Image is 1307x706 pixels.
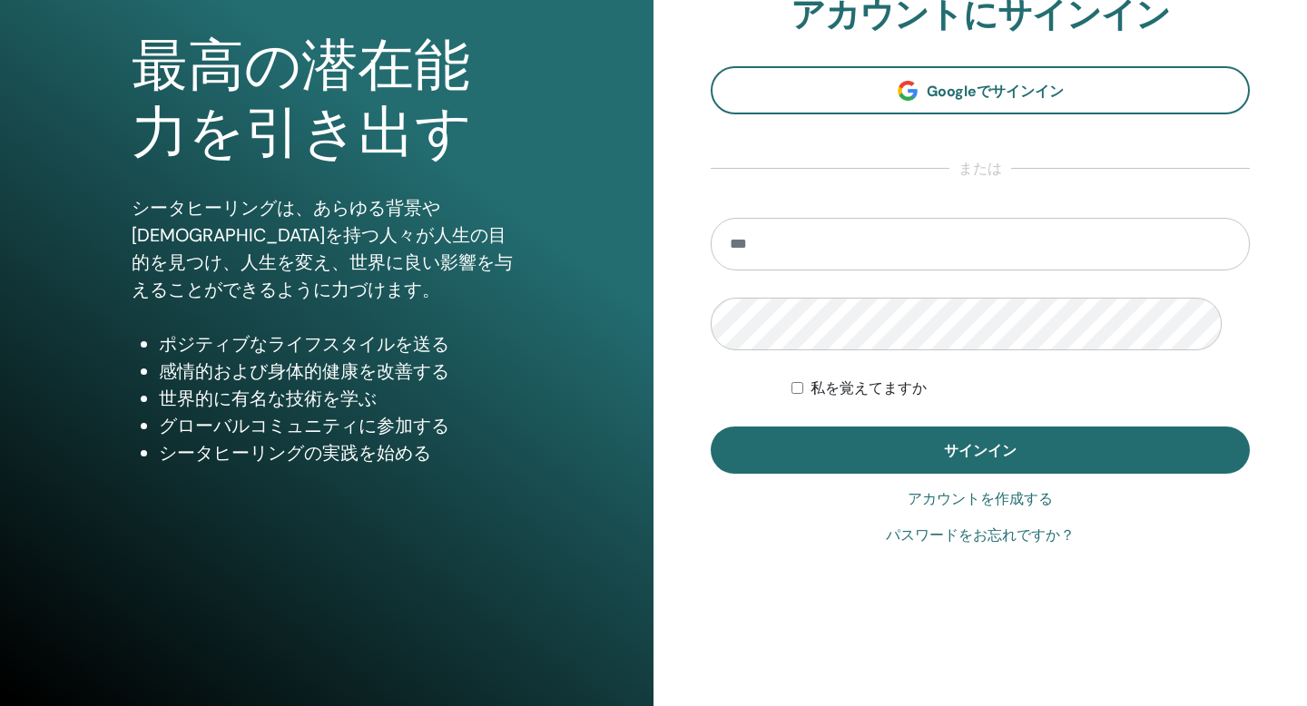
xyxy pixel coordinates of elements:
[811,379,927,397] font: 私を覚えてますか
[886,526,1075,544] font: パスワードをお忘れですか？
[132,34,472,165] font: 最高の潜在能力を引き出す
[159,387,377,410] font: 世界的に有名な技術を学ぶ
[132,196,513,301] font: シータヒーリングは、あらゆる背景や[DEMOGRAPHIC_DATA]を持つ人々が人生の目的を見つけ、人生を変え、世界に良い影響を与えることができるように力づけます。
[944,441,1017,460] font: サインイン
[159,332,449,356] font: ポジティブなライフスタイルを送る
[159,359,449,383] font: 感情的および身体的健康を改善する
[927,82,1064,101] font: Googleでサインイン
[159,441,431,465] font: シータヒーリングの実践を始める
[908,488,1053,510] a: アカウントを作成する
[711,427,1250,474] button: サインイン
[908,490,1053,507] font: アカウントを作成する
[886,525,1075,546] a: パスワードをお忘れですか？
[711,66,1250,114] a: Googleでサインイン
[159,414,449,437] font: グローバルコミュニティに参加する
[791,378,1250,399] div: 無期限または手動でログアウトするまで認証を維持する
[958,159,1002,178] font: または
